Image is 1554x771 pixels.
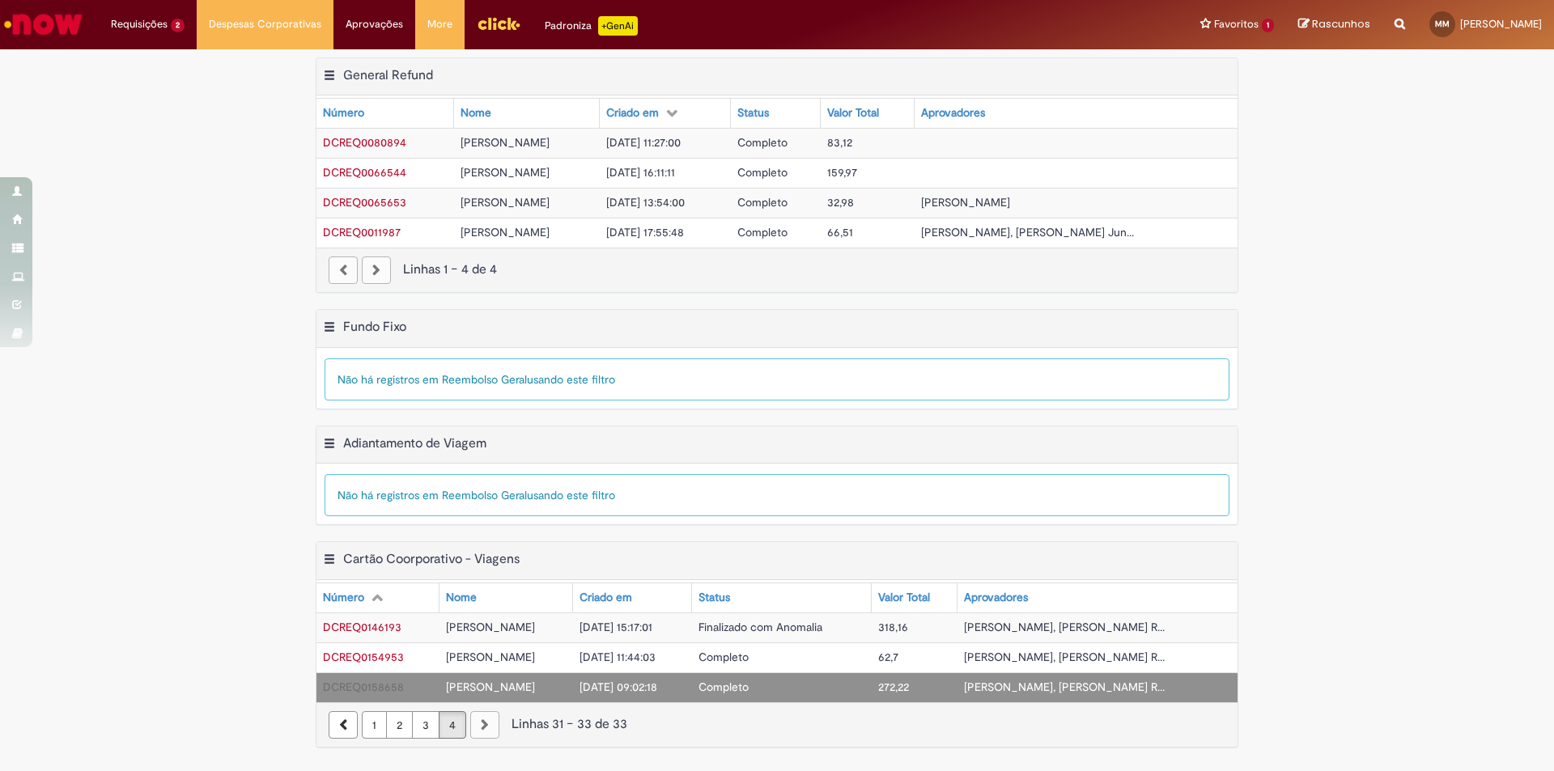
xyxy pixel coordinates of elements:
[412,711,439,739] a: Página 3
[446,590,477,606] div: Nome
[343,552,520,568] h2: Cartão Coorporativo - Viagens
[921,225,1134,239] span: [PERSON_NAME], [PERSON_NAME] Jun...
[362,711,387,739] a: Página 1
[325,474,1229,516] div: Não há registros em Reembolso Geral
[323,319,336,340] button: Fundo Fixo Menu de contexto
[323,165,406,180] span: DCREQ0066544
[606,135,681,150] span: [DATE] 11:27:00
[323,165,406,180] a: Abrir Registro: DCREQ0066544
[737,105,769,121] div: Status
[921,105,985,121] div: Aprovadores
[1298,17,1370,32] a: Rascunhos
[580,650,656,664] span: [DATE] 11:44:03
[606,195,685,210] span: [DATE] 13:54:00
[2,8,85,40] img: ServiceNow
[698,620,822,634] span: Finalizado com Anomalia
[461,135,550,150] span: [PERSON_NAME]
[329,261,1225,279] div: Linhas 1 − 4 de 4
[446,620,535,634] span: [PERSON_NAME]
[921,195,1010,210] span: [PERSON_NAME]
[329,715,1225,734] div: Linhas 31 − 33 de 33
[878,680,909,694] span: 272,22
[1460,17,1542,31] span: [PERSON_NAME]
[325,358,1229,400] div: Não há registros em Reembolso Geral
[439,711,466,739] a: Página 4
[964,590,1028,606] div: Aprovadores
[737,165,788,180] span: Completo
[698,650,749,664] span: Completo
[323,225,401,239] a: Abrir Registro: DCREQ0011987
[527,372,615,387] span: usando este filtro
[323,620,401,634] a: Abrir Registro: DCREQ0146193
[827,135,852,150] span: 83,12
[323,590,364,606] div: Número
[316,702,1238,747] nav: paginação
[446,680,535,694] span: [PERSON_NAME]
[1435,19,1450,29] span: MM
[343,319,406,335] h2: Fundo Fixo
[1214,16,1259,32] span: Favoritos
[1312,16,1370,32] span: Rascunhos
[964,680,1165,694] span: [PERSON_NAME], [PERSON_NAME] R...
[323,67,336,88] button: General Refund Menu de contexto
[737,135,788,150] span: Completo
[698,590,730,606] div: Status
[343,435,486,451] h2: Adiantamento de Viagem
[323,650,404,664] a: Abrir Registro: DCREQ0154953
[827,165,857,180] span: 159,97
[545,16,638,36] div: Padroniza
[606,225,684,239] span: [DATE] 17:55:48
[606,105,659,121] div: Criado em
[323,680,404,694] span: DCREQ0158658
[878,590,930,606] div: Valor Total
[323,195,406,210] a: Abrir Registro: DCREQ0065653
[446,650,535,664] span: [PERSON_NAME]
[171,19,185,32] span: 2
[323,105,364,121] div: Número
[323,225,401,239] span: DCREQ0011987
[598,16,638,36] p: +GenAi
[343,67,433,83] h2: General Refund
[527,488,615,502] span: usando este filtro
[323,680,404,694] a: Abrir Registro: DCREQ0158658
[346,16,403,32] span: Aprovações
[737,195,788,210] span: Completo
[323,135,406,150] a: Abrir Registro: DCREQ0080894
[878,650,898,664] span: 62,7
[698,680,749,694] span: Completo
[316,248,1238,292] nav: paginação
[427,16,452,32] span: More
[827,195,854,210] span: 32,98
[461,165,550,180] span: [PERSON_NAME]
[111,16,168,32] span: Requisições
[461,225,550,239] span: [PERSON_NAME]
[323,650,404,664] span: DCREQ0154953
[386,711,413,739] a: Página 2
[580,620,652,634] span: [DATE] 15:17:01
[964,620,1165,634] span: [PERSON_NAME], [PERSON_NAME] R...
[827,105,879,121] div: Valor Total
[878,620,908,634] span: 318,16
[737,225,788,239] span: Completo
[323,195,406,210] span: DCREQ0065653
[477,11,520,36] img: click_logo_yellow_360x200.png
[606,165,675,180] span: [DATE] 16:11:11
[329,711,358,739] a: Página anterior
[323,135,406,150] span: DCREQ0080894
[461,195,550,210] span: [PERSON_NAME]
[827,225,853,239] span: 66,51
[580,680,657,694] span: [DATE] 09:02:18
[323,620,401,634] span: DCREQ0146193
[580,590,632,606] div: Criado em
[964,650,1165,664] span: [PERSON_NAME], [PERSON_NAME] R...
[1262,19,1274,32] span: 1
[461,105,491,121] div: Nome
[323,435,336,456] button: Adiantamento de Viagem Menu de contexto
[323,551,336,572] button: Cartão Coorporativo - Viagens Menu de contexto
[209,16,321,32] span: Despesas Corporativas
